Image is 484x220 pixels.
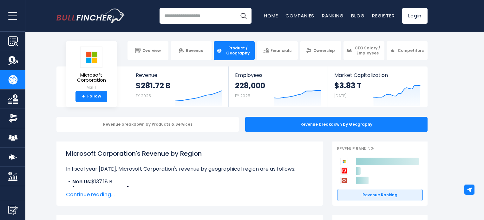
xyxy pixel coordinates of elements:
span: Competitors [398,48,424,53]
a: Ownership [300,41,341,60]
a: Overview [128,41,168,60]
span: Employees [235,72,321,78]
a: Employees 228,000 FY 2025 [229,66,327,107]
small: FY 2025 [136,93,151,98]
a: Financials [257,41,298,60]
small: MSFT [71,85,112,90]
a: Login [402,8,428,24]
span: Financials [271,48,291,53]
a: CEO Salary / Employees [343,41,384,60]
span: Revenue [136,72,222,78]
strong: $281.72 B [136,81,170,91]
img: Adobe competitors logo [340,167,348,175]
a: Product / Geography [214,41,255,60]
a: Revenue $281.72 B FY 2025 [129,66,229,107]
strong: $3.83 T [334,81,362,91]
img: Microsoft Corporation competitors logo [340,158,348,165]
a: Register [372,12,395,19]
span: CEO Salary / Employees [354,46,382,55]
span: Product / Geography [224,46,252,55]
img: Bullfincher logo [56,9,125,23]
a: Revenue Ranking [337,189,423,201]
span: Continue reading... [66,191,313,198]
span: Microsoft Corporation [71,72,112,83]
a: Ranking [322,12,343,19]
span: Overview [142,48,161,53]
li: $137.18 B [66,178,313,185]
a: Blog [351,12,364,19]
div: Revenue breakdown by Geography [245,117,428,132]
strong: + [82,94,85,99]
a: Microsoft Corporation MSFT [71,46,112,91]
a: Competitors [387,41,428,60]
b: [GEOGRAPHIC_DATA]: [72,185,130,193]
a: Revenue [171,41,212,60]
span: Revenue [186,48,203,53]
a: Go to homepage [56,9,125,23]
span: Ownership [313,48,335,53]
li: $144.55 B [66,185,313,193]
span: Market Capitalization [334,72,421,78]
a: Market Capitalization $3.83 T [DATE] [328,66,427,107]
p: In fiscal year [DATE], Microsoft Corporation's revenue by geographical region are as follows: [66,165,313,173]
h1: Microsoft Corporation's Revenue by Region [66,149,313,158]
b: Non Us: [72,178,91,185]
div: Revenue breakdown by Products & Services [56,117,239,132]
a: Home [264,12,278,19]
img: Oracle Corporation competitors logo [340,177,348,184]
small: FY 2025 [235,93,250,98]
strong: 228,000 [235,81,265,91]
p: Revenue Ranking [337,146,423,152]
img: Ownership [8,114,18,123]
button: Search [236,8,252,24]
a: Companies [285,12,314,19]
a: +Follow [75,91,107,102]
small: [DATE] [334,93,346,98]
